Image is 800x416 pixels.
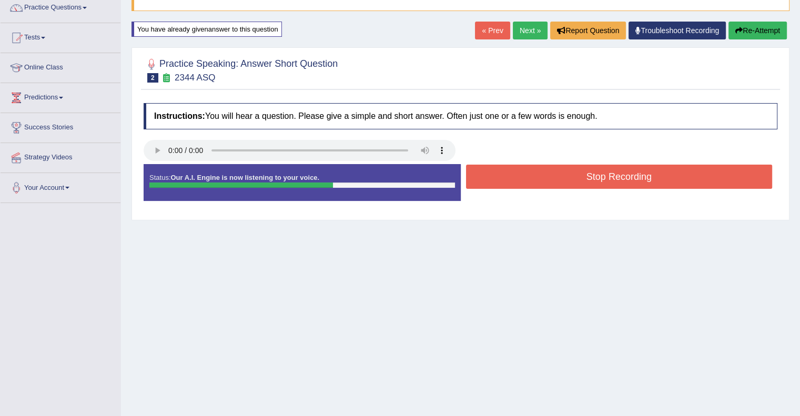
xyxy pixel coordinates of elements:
div: Status: [144,164,461,201]
div: You have already given answer to this question [131,22,282,37]
h4: You will hear a question. Please give a simple and short answer. Often just one or a few words is... [144,103,777,129]
small: 2344 ASQ [175,73,216,83]
a: Strategy Videos [1,143,120,169]
a: Your Account [1,173,120,199]
h2: Practice Speaking: Answer Short Question [144,56,338,83]
span: 2 [147,73,158,83]
strong: Our A.I. Engine is now listening to your voice. [170,174,319,181]
a: Troubleshoot Recording [629,22,726,39]
a: Tests [1,23,120,49]
b: Instructions: [154,111,205,120]
button: Re-Attempt [728,22,787,39]
button: Report Question [550,22,626,39]
a: « Prev [475,22,510,39]
a: Success Stories [1,113,120,139]
button: Stop Recording [466,165,773,189]
a: Predictions [1,83,120,109]
a: Next » [513,22,548,39]
small: Exam occurring question [161,73,172,83]
a: Online Class [1,53,120,79]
